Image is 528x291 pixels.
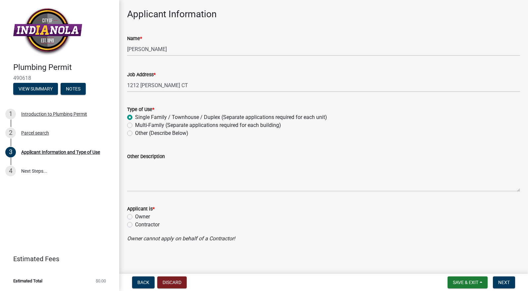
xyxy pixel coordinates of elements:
[127,107,154,112] label: Type of Use
[21,131,49,135] div: Parcel search
[448,276,488,288] button: Save & Exit
[135,121,281,129] label: Multi-Family (Separate applications required for each building)
[127,235,235,242] i: Owner cannot apply on behalf of a Contractor!
[13,75,106,81] span: 490618
[135,213,150,221] label: Owner
[127,36,142,41] label: Name
[5,128,16,138] div: 2
[13,7,82,56] img: City of Indianola, Iowa
[135,221,160,229] label: Contractor
[135,113,327,121] label: Single Family / Townhouse / Duplex (Separate applications required for each unit)
[5,109,16,119] div: 1
[137,280,149,285] span: Back
[493,276,515,288] button: Next
[498,280,510,285] span: Next
[135,129,188,137] label: Other (Describe Below)
[127,154,165,159] label: Other Description
[13,87,58,92] wm-modal-confirm: Summary
[5,252,109,265] a: Estimated Fees
[96,279,106,283] span: $0.00
[127,9,520,20] h3: Applicant Information
[127,207,155,211] label: Applicant is
[132,276,155,288] button: Back
[13,83,58,95] button: View Summary
[453,280,478,285] span: Save & Exit
[13,279,42,283] span: Estimated Total
[21,150,100,154] div: Applicant Information and Type of Use
[61,83,86,95] button: Notes
[157,276,187,288] button: Discard
[61,87,86,92] wm-modal-confirm: Notes
[13,63,114,72] h4: Plumbing Permit
[5,147,16,157] div: 3
[21,112,87,116] div: Introduction to Plumbing Permit
[5,166,16,176] div: 4
[127,73,156,77] label: Job Address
